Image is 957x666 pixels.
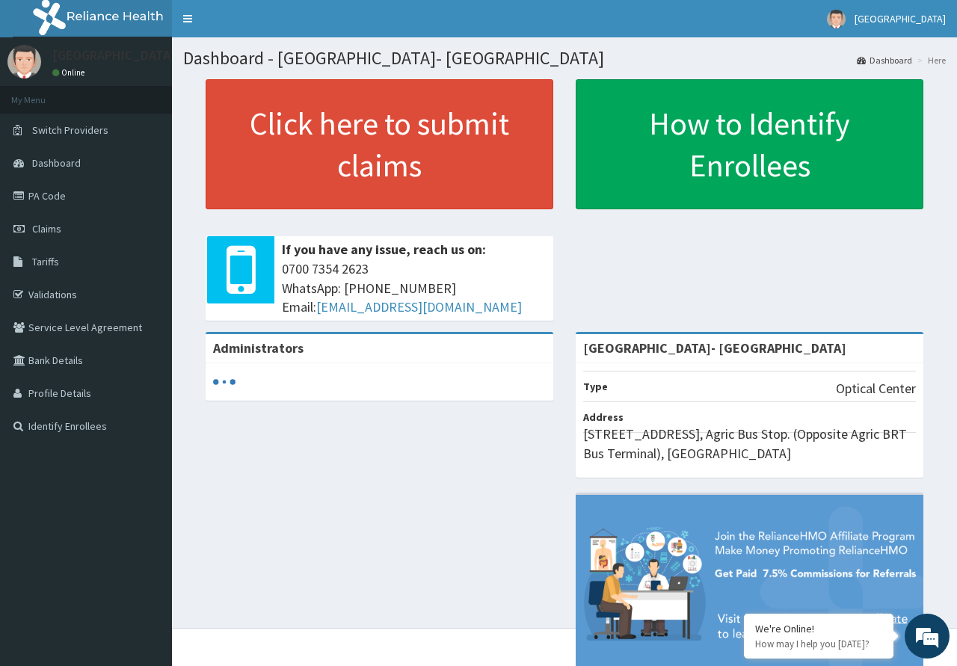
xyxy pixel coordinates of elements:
[583,339,846,357] strong: [GEOGRAPHIC_DATA]- [GEOGRAPHIC_DATA]
[206,79,553,209] a: Click here to submit claims
[583,410,624,424] b: Address
[183,49,946,68] h1: Dashboard - [GEOGRAPHIC_DATA]- [GEOGRAPHIC_DATA]
[282,241,486,258] b: If you have any issue, reach us on:
[583,425,916,463] p: [STREET_ADDRESS], Agric Bus Stop. (Opposite Agric BRT Bus Terminal), [GEOGRAPHIC_DATA]
[836,379,916,398] p: Optical Center
[755,638,882,650] p: How may I help you today?
[282,259,546,317] span: 0700 7354 2623 WhatsApp: [PHONE_NUMBER] Email:
[583,380,608,393] b: Type
[32,255,59,268] span: Tariffs
[857,54,912,67] a: Dashboard
[213,371,236,393] svg: audio-loading
[32,222,61,235] span: Claims
[7,45,41,78] img: User Image
[52,67,88,78] a: Online
[755,622,882,635] div: We're Online!
[855,12,946,25] span: [GEOGRAPHIC_DATA]
[827,10,846,28] img: User Image
[914,54,946,67] li: Here
[32,156,81,170] span: Dashboard
[52,49,176,62] p: [GEOGRAPHIC_DATA]
[576,79,923,209] a: How to Identify Enrollees
[316,298,522,315] a: [EMAIL_ADDRESS][DOMAIN_NAME]
[213,339,304,357] b: Administrators
[32,123,108,137] span: Switch Providers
